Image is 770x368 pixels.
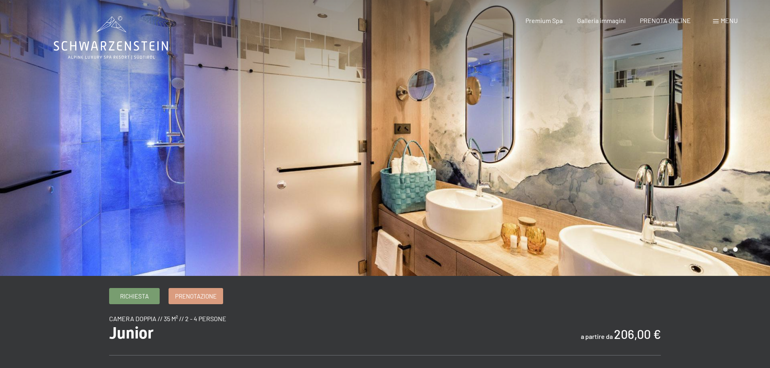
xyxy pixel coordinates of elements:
[525,17,563,24] a: Premium Spa
[577,17,626,24] a: Galleria immagini
[175,292,217,301] span: Prenotazione
[169,288,223,304] a: Prenotazione
[120,292,149,301] span: Richiesta
[110,288,159,304] a: Richiesta
[721,17,738,24] span: Menu
[109,324,154,343] span: Junior
[109,315,226,322] span: camera doppia // 35 m² // 2 - 4 persone
[581,332,613,340] span: a partire da
[614,327,661,341] b: 206,00 €
[640,17,691,24] a: PRENOTA ONLINE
